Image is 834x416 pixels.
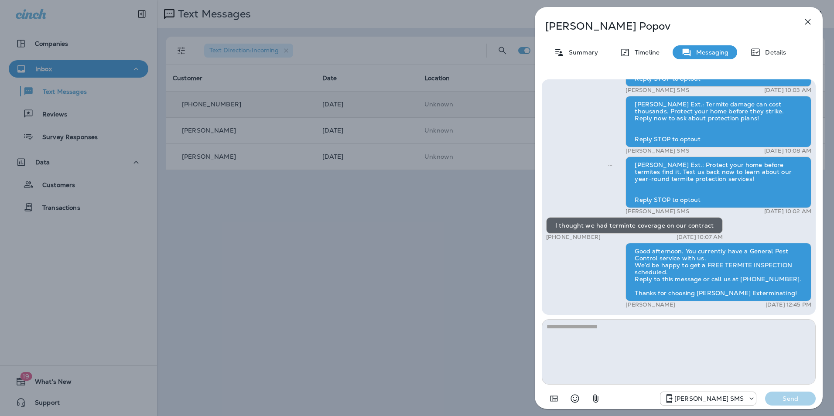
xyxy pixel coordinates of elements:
p: Details [761,49,786,56]
p: [PERSON_NAME] [625,301,675,308]
span: Sent [608,160,612,168]
p: [PHONE_NUMBER] [546,234,601,241]
button: Add in a premade template [545,390,563,407]
p: [DATE] 12:45 PM [766,301,811,308]
p: Timeline [630,49,660,56]
p: [PERSON_NAME] Popov [545,20,783,32]
div: I thought we had terminte coverage on our contract [546,217,723,234]
div: [PERSON_NAME] Ext.: Termite damage can cost thousands. Protect your home before they strike. Repl... [625,96,811,147]
p: Messaging [692,49,728,56]
p: [PERSON_NAME] SMS [625,147,689,154]
p: Summary [564,49,598,56]
p: [PERSON_NAME] SMS [625,208,689,215]
p: [PERSON_NAME] SMS [625,87,689,94]
p: [DATE] 10:02 AM [764,208,811,215]
p: [DATE] 10:08 AM [764,147,811,154]
button: Select an emoji [566,390,584,407]
p: [DATE] 10:07 AM [677,234,723,241]
p: [DATE] 10:03 AM [764,87,811,94]
div: +1 (757) 760-3335 [660,393,756,404]
div: Good afternoon. You currently have a General Pest Control service with us. We’d be happy to get a... [625,243,811,301]
div: [PERSON_NAME] Ext.: Protect your home before termites find it. Text us back now to learn about ou... [625,157,811,208]
p: [PERSON_NAME] SMS [674,395,744,402]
